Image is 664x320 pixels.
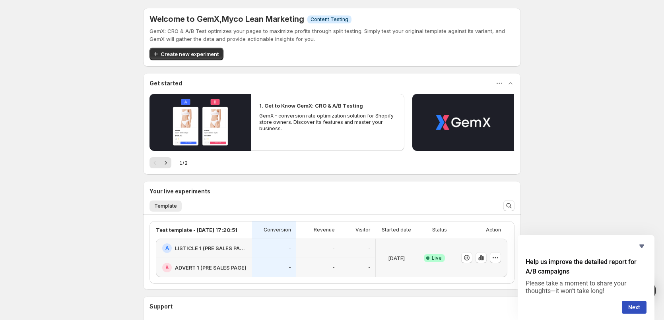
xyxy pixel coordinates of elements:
p: - [289,264,291,271]
h2: B [165,264,169,271]
p: [DATE] [388,254,405,262]
p: - [368,245,371,251]
p: - [368,264,371,271]
p: Revenue [314,227,335,233]
p: Please take a moment to share your thoughts—it won’t take long! [526,280,647,295]
h2: 1. Get to Know GemX: CRO & A/B Testing [259,102,363,110]
p: Started date [382,227,411,233]
span: Create new experiment [161,50,219,58]
span: Content Testing [311,16,348,23]
p: - [332,264,335,271]
h3: Your live experiments [149,187,210,195]
button: Play video [149,94,251,151]
button: Next [160,157,171,168]
button: Search and filter results [503,200,515,211]
h3: Get started [149,79,182,87]
h2: A [165,245,169,251]
p: - [332,245,335,251]
span: Live [432,255,442,261]
p: Test template - [DATE] 17:20:51 [156,226,237,234]
span: Template [154,203,177,209]
span: 1 / 2 [179,159,188,167]
p: GemX - conversion rate optimization solution for Shopify store owners. Discover its features and ... [259,113,396,132]
button: Play video [412,94,514,151]
p: Status [432,227,447,233]
span: , Myco Lean Marketing [219,14,304,24]
button: Next question [622,301,647,314]
h2: Help us improve the detailed report for A/B campaigns [526,257,647,276]
nav: Pagination [149,157,171,168]
p: GemX: CRO & A/B Test optimizes your pages to maximize profits through split testing. Simply test ... [149,27,515,43]
h2: ADVERT 1 (PRE SALES PAGE) [175,264,247,272]
p: Visitor [355,227,371,233]
button: Hide survey [637,241,647,251]
h2: LISTICLE 1 (PRE SALES PAGE) [175,244,247,252]
p: Action [486,227,501,233]
p: Conversion [264,227,291,233]
button: Create new experiment [149,48,223,60]
div: Help us improve the detailed report for A/B campaigns [526,241,647,314]
h5: Welcome to GemX [149,14,304,24]
p: - [289,245,291,251]
h3: Support [149,303,173,310]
